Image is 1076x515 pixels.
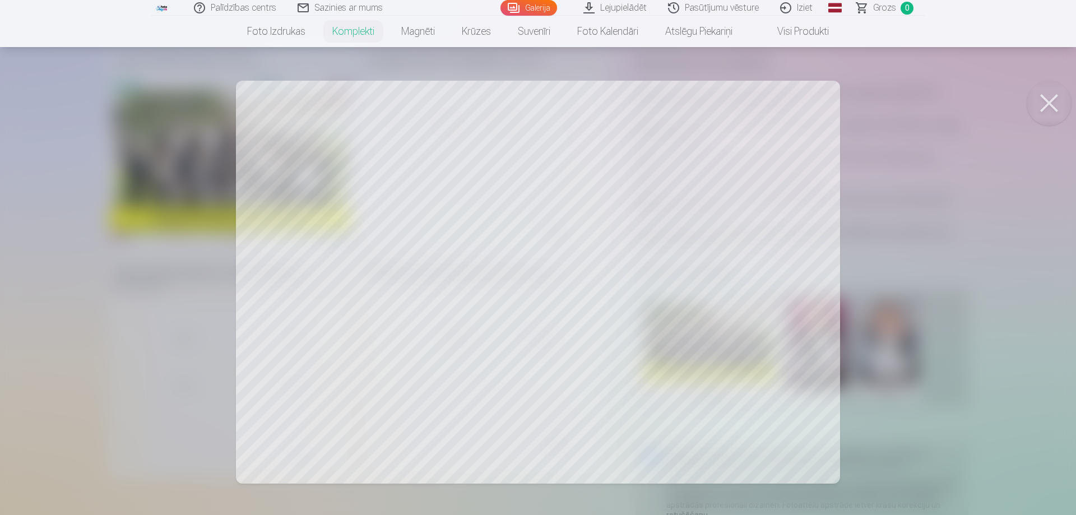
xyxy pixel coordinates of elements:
[873,1,896,15] span: Grozs
[901,2,913,15] span: 0
[564,16,652,47] a: Foto kalendāri
[652,16,746,47] a: Atslēgu piekariņi
[504,16,564,47] a: Suvenīri
[156,4,168,11] img: /fa1
[234,16,319,47] a: Foto izdrukas
[448,16,504,47] a: Krūzes
[388,16,448,47] a: Magnēti
[746,16,842,47] a: Visi produkti
[319,16,388,47] a: Komplekti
